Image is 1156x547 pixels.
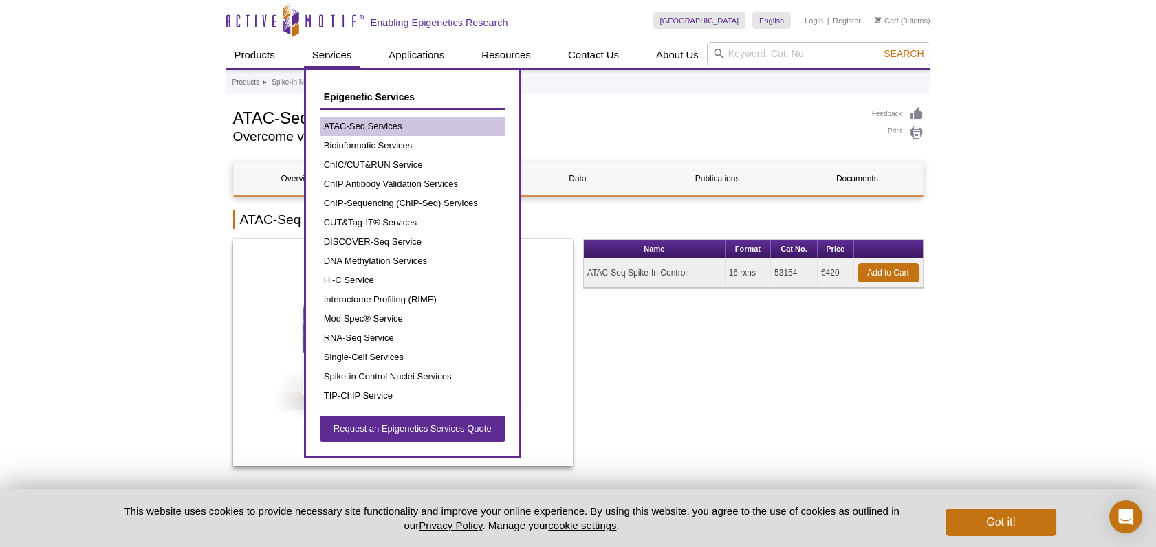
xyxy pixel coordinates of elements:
a: Print [872,125,924,140]
a: Services [304,42,360,68]
a: Overview [234,162,363,195]
th: Cat No. [771,240,818,258]
button: Got it! [946,509,1056,536]
a: TIP-ChIP Service [320,386,505,405]
a: English [752,12,791,29]
a: Register [833,16,861,25]
a: Single-Cell Services [320,348,505,367]
a: Hi-C Service [320,271,505,290]
td: ATAC-Seq Spike-In Control [584,258,726,288]
th: Price [818,240,854,258]
a: Interactome Profiling (RIME) [320,290,505,309]
a: ATAC-Seq Services [320,117,505,136]
img: Your Cart [875,16,881,23]
th: Format [726,240,771,258]
td: 53154 [771,258,818,288]
a: ChIP Antibody Validation Services [320,175,505,194]
a: Contact Us [560,42,627,68]
a: Resources [473,42,539,68]
input: Keyword, Cat. No. [707,42,930,65]
p: This website uses cookies to provide necessary site functionality and improve your online experie... [100,504,924,533]
a: Products [226,42,283,68]
a: Applications [380,42,452,68]
a: Add to Cart [858,263,919,282]
a: DISCOVER-Seq Service [320,232,505,252]
li: | [827,12,829,29]
img: ATAC-Seq Spike-In Control [233,239,574,466]
a: RNA-Seq Service [320,328,505,348]
a: Request an Epigenetics Services Quote [320,416,505,442]
a: Cart [875,16,899,25]
a: ChIP-Sequencing (ChIP-Seq) Services [320,194,505,213]
a: Publications [653,162,782,195]
button: cookie settings [548,520,616,531]
a: [GEOGRAPHIC_DATA] [653,12,746,29]
th: Name [584,240,726,258]
a: Spike-in Control Nuclei Services [320,367,505,386]
td: €420 [818,258,854,288]
h2: Overcome variation between ATAC-Seq datasets [233,131,858,143]
h1: ATAC-Seq Spike-In Control [233,107,858,127]
a: DNA Methylation Services [320,252,505,271]
a: Data [513,162,642,195]
a: Login [805,16,823,25]
a: Feedback [872,107,924,122]
h2: Enabling Epigenetics Research [371,16,508,29]
td: 16 rxns [726,258,771,288]
li: » [263,78,267,86]
a: CUT&Tag-IT® Services [320,213,505,232]
a: Bioinformatic Services [320,136,505,155]
a: ChIC/CUT&RUN Service [320,155,505,175]
a: Mod Spec® Service [320,309,505,328]
a: Privacy Policy [419,520,482,531]
div: Open Intercom Messenger [1109,500,1142,533]
a: Documents [792,162,921,195]
li: (0 items) [875,12,930,29]
a: Spike-In Normalization [272,76,341,89]
h2: ATAC-Seq Spike-In Control Overview [233,210,924,229]
button: Search [880,47,928,60]
a: Epigenetic Services [320,84,505,110]
a: Products [232,76,259,89]
a: About Us [648,42,707,68]
span: Epigenetic Services [324,91,415,102]
span: Search [884,48,924,59]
